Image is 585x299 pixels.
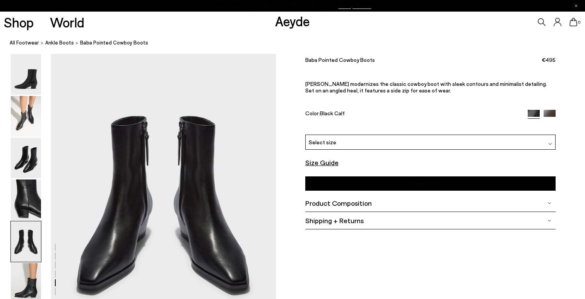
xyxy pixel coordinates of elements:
[542,56,556,63] font: €495
[547,201,551,205] img: svg%3E
[10,39,39,47] a: All Footwear
[305,80,547,94] font: [PERSON_NAME] modernizes the classic cowboy boot with sleek contours and minimalist detailing. Se...
[305,176,556,191] button: Add to Cart
[4,15,34,29] a: Shop
[305,199,372,207] font: Product Composition
[50,15,84,29] a: World
[11,54,41,95] img: Baba Pointed Cowboy Boots - Image 1
[50,14,84,30] font: World
[305,56,375,63] font: Baba Pointed Cowboy Boots
[305,216,364,225] font: Shipping + Returns
[320,109,345,116] font: Black Calf
[214,1,333,10] font: Out Now | Fall/Winter '25 Collection
[547,219,551,222] img: svg%3E
[305,109,320,116] font: Color:
[309,139,336,145] font: Select size
[578,20,580,24] font: 0
[275,13,310,29] a: Aeyde
[305,158,339,167] font: Size Guide
[416,180,445,187] font: Add to Cart
[339,1,371,10] font: Shop Now
[548,142,552,145] img: svg%3E
[11,138,41,178] img: Baba Pointed Cowboy Boots - Image 3
[11,221,41,262] img: Baba Pointed Cowboy Boots - Image 5
[10,32,585,54] nav: breadcrumb
[11,96,41,137] img: Baba Pointed Cowboy Boots - Image 2
[4,14,34,30] font: Shop
[45,39,74,47] a: ankle boots
[10,39,39,46] font: All Footwear
[305,158,339,168] button: Size Guide
[570,18,577,26] a: 0
[45,39,74,46] font: ankle boots
[339,2,371,9] span: Navigate to /collections/new-in
[11,179,41,220] img: Baba Pointed Cowboy Boots - Image 4
[80,39,148,46] font: Baba Pointed Cowboy Boots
